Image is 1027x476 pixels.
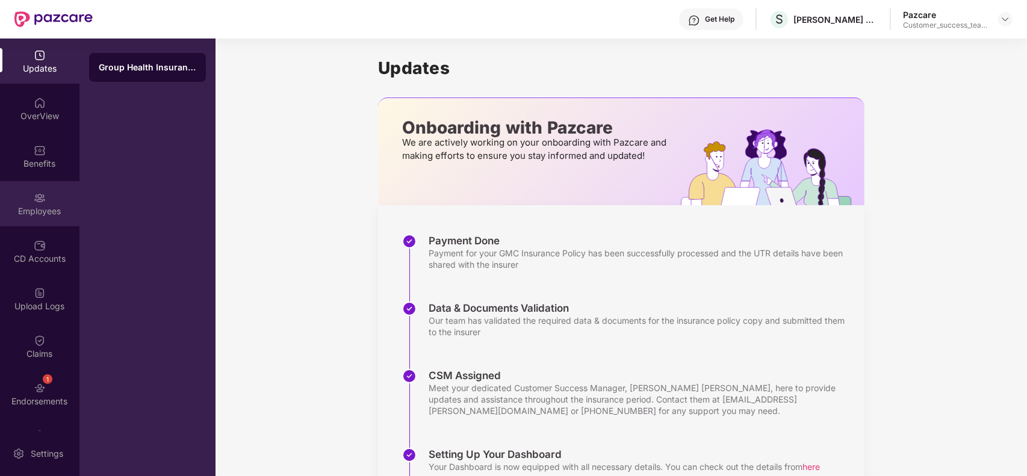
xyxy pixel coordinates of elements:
div: Get Help [705,14,734,24]
div: CSM Assigned [429,369,852,382]
div: Data & Documents Validation [429,301,852,315]
div: 1 [43,374,52,384]
img: hrOnboarding [681,129,864,205]
img: svg+xml;base64,PHN2ZyBpZD0iTXlfT3JkZXJzIiBkYXRhLW5hbWU9Ik15IE9yZGVycyIgeG1sbnM9Imh0dHA6Ly93d3cudz... [34,430,46,442]
img: svg+xml;base64,PHN2ZyBpZD0iU2V0dGluZy0yMHgyMCIgeG1sbnM9Imh0dHA6Ly93d3cudzMub3JnLzIwMDAvc3ZnIiB3aW... [13,448,25,460]
img: svg+xml;base64,PHN2ZyBpZD0iU3RlcC1Eb25lLTMyeDMyIiB4bWxucz0iaHR0cDovL3d3dy53My5vcmcvMjAwMC9zdmciIH... [402,369,417,383]
img: svg+xml;base64,PHN2ZyBpZD0iQmVuZWZpdHMiIHhtbG5zPSJodHRwOi8vd3d3LnczLm9yZy8yMDAwL3N2ZyIgd2lkdGg9Ij... [34,144,46,156]
div: Payment Done [429,234,852,247]
div: Our team has validated the required data & documents for the insurance policy copy and submitted ... [429,315,852,338]
div: Settings [27,448,67,460]
img: svg+xml;base64,PHN2ZyBpZD0iRW5kb3JzZW1lbnRzIiB4bWxucz0iaHR0cDovL3d3dy53My5vcmcvMjAwMC9zdmciIHdpZH... [34,382,46,394]
h1: Updates [378,58,864,78]
img: svg+xml;base64,PHN2ZyBpZD0iQ0RfQWNjb3VudHMiIGRhdGEtbmFtZT0iQ0QgQWNjb3VudHMiIHhtbG5zPSJodHRwOi8vd3... [34,240,46,252]
img: svg+xml;base64,PHN2ZyBpZD0iSGVscC0zMngzMiIgeG1sbnM9Imh0dHA6Ly93d3cudzMub3JnLzIwMDAvc3ZnIiB3aWR0aD... [688,14,700,26]
p: Onboarding with Pazcare [402,122,670,133]
p: We are actively working on your onboarding with Pazcare and making efforts to ensure you stay inf... [402,136,670,162]
span: here [802,462,820,472]
img: svg+xml;base64,PHN2ZyBpZD0iSG9tZSIgeG1sbnM9Imh0dHA6Ly93d3cudzMub3JnLzIwMDAvc3ZnIiB3aWR0aD0iMjAiIG... [34,97,46,109]
div: [PERSON_NAME] PRODUCTIONS PRIVATE LIMITED [793,14,878,25]
img: svg+xml;base64,PHN2ZyBpZD0iVXBsb2FkX0xvZ3MiIGRhdGEtbmFtZT0iVXBsb2FkIExvZ3MiIHhtbG5zPSJodHRwOi8vd3... [34,287,46,299]
img: svg+xml;base64,PHN2ZyBpZD0iVXBkYXRlZCIgeG1sbnM9Imh0dHA6Ly93d3cudzMub3JnLzIwMDAvc3ZnIiB3aWR0aD0iMj... [34,49,46,61]
img: svg+xml;base64,PHN2ZyBpZD0iU3RlcC1Eb25lLTMyeDMyIiB4bWxucz0iaHR0cDovL3d3dy53My5vcmcvMjAwMC9zdmciIH... [402,301,417,316]
div: Payment for your GMC Insurance Policy has been successfully processed and the UTR details have be... [429,247,852,270]
img: svg+xml;base64,PHN2ZyBpZD0iU3RlcC1Eb25lLTMyeDMyIiB4bWxucz0iaHR0cDovL3d3dy53My5vcmcvMjAwMC9zdmciIH... [402,234,417,249]
img: svg+xml;base64,PHN2ZyBpZD0iQ2xhaW0iIHhtbG5zPSJodHRwOi8vd3d3LnczLm9yZy8yMDAwL3N2ZyIgd2lkdGg9IjIwIi... [34,335,46,347]
img: svg+xml;base64,PHN2ZyBpZD0iU3RlcC1Eb25lLTMyeDMyIiB4bWxucz0iaHR0cDovL3d3dy53My5vcmcvMjAwMC9zdmciIH... [402,448,417,462]
div: Meet your dedicated Customer Success Manager, [PERSON_NAME] [PERSON_NAME], here to provide update... [429,382,852,416]
img: svg+xml;base64,PHN2ZyBpZD0iRHJvcGRvd24tMzJ4MzIiIHhtbG5zPSJodHRwOi8vd3d3LnczLm9yZy8yMDAwL3N2ZyIgd2... [1001,14,1010,24]
div: Customer_success_team_lead [903,20,987,30]
img: New Pazcare Logo [14,11,93,27]
img: svg+xml;base64,PHN2ZyBpZD0iRW1wbG95ZWVzIiB4bWxucz0iaHR0cDovL3d3dy53My5vcmcvMjAwMC9zdmciIHdpZHRoPS... [34,192,46,204]
span: S [775,12,783,26]
div: Setting Up Your Dashboard [429,448,820,461]
div: Your Dashboard is now equipped with all necessary details. You can check out the details from [429,461,820,472]
div: Group Health Insurance [99,61,196,73]
div: Pazcare [903,9,987,20]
